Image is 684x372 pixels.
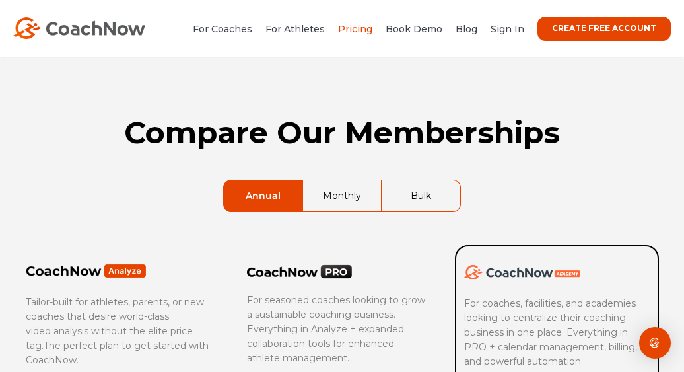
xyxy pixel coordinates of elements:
h1: Compare Our Memberships [25,115,659,151]
img: CoachNow Logo [13,17,145,39]
a: Monthly [303,180,381,211]
a: Book Demo [386,23,442,35]
a: For Coaches [193,23,252,35]
span: The perfect plan to get started with CoachNow. [26,340,209,366]
p: For seasoned coaches looking to grow a sustainable coaching business. Everything in Analyze + exp... [247,293,429,365]
img: Frame [26,264,147,278]
a: CREATE FREE ACCOUNT [537,17,671,41]
a: Bulk [382,180,460,211]
a: Sign In [491,23,524,35]
img: CoachNow PRO Logo Black [247,264,353,279]
span: Tailor-built for athletes, parents, or new coaches that desire world-class video analysis without... [26,296,204,352]
span: For coaches, facilities, and academies looking to centralize their coaching business in one place... [464,297,640,367]
img: CoachNow Academy Logo [464,265,580,279]
div: Open Intercom Messenger [639,327,671,359]
a: Annual [224,180,302,211]
a: Pricing [338,23,372,35]
a: Blog [456,23,477,35]
a: For Athletes [265,23,325,35]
